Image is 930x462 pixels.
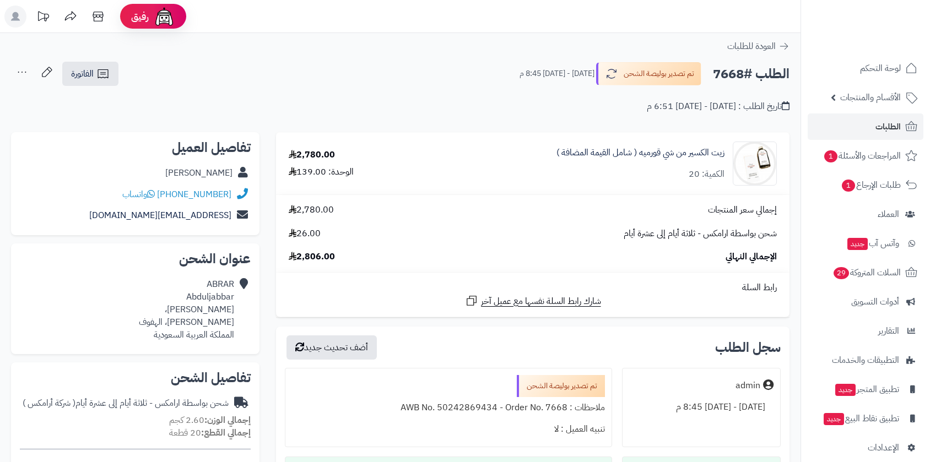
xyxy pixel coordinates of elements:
a: السلات المتروكة29 [808,259,923,286]
a: وآتس آبجديد [808,230,923,257]
span: المراجعات والأسئلة [823,148,901,164]
a: [PHONE_NUMBER] [157,188,231,201]
small: 20 قطعة [169,426,251,439]
a: التقارير [808,318,923,344]
span: التطبيقات والخدمات [832,352,899,368]
div: تم تصدير بوليصة الشحن [517,375,605,397]
span: الإجمالي النهائي [726,251,777,263]
div: تاريخ الطلب : [DATE] - [DATE] 6:51 م [647,100,790,113]
span: 26.00 [289,227,321,240]
span: إجمالي سعر المنتجات [708,204,777,216]
div: ملاحظات : AWB No. 50242869434 - Order No. 7668 [292,397,605,418]
div: الوحدة: 139.00 [289,166,354,178]
strong: إجمالي القطع: [201,426,251,439]
span: تطبيق نقاط البيع [823,411,899,426]
span: الإعدادات [868,440,899,455]
strong: إجمالي الوزن: [204,414,251,427]
a: العملاء [808,201,923,227]
h2: تفاصيل العميل [20,141,251,154]
a: الفاتورة [62,62,118,86]
span: أدوات التسويق [851,294,899,309]
a: تطبيق نقاط البيعجديد [808,405,923,432]
div: الكمية: 20 [689,168,724,181]
span: 2,780.00 [289,204,334,216]
h2: الطلب #7668 [713,63,790,85]
a: العودة للطلبات [727,40,790,53]
span: رفيق [131,10,149,23]
a: طلبات الإرجاع1 [808,172,923,198]
a: أدوات التسويق [808,289,923,315]
img: 1667489028-C7628D2A-21CB-4ECE-ABDA-869F195B5451-90x90.JPEG [733,142,776,186]
button: أضف تحديث جديد [286,335,377,360]
div: admin [736,379,760,392]
span: ( شركة أرامكس ) [23,396,75,410]
span: 1 [842,180,855,192]
a: المراجعات والأسئلة1 [808,143,923,169]
span: جديد [824,413,844,425]
span: شارك رابط السلة نفسها مع عميل آخر [481,295,601,308]
button: تم تصدير بوليصة الشحن [596,62,701,85]
div: ABRAR Abduljabbar [PERSON_NAME]، [PERSON_NAME]، الهفوف المملكة العربية السعودية [139,278,234,341]
a: زيت الكسير من شي قورميه ( شامل القيمة المضافة ) [556,146,724,159]
span: الطلبات [875,119,901,134]
a: الإعدادات [808,434,923,461]
span: 1 [824,150,837,162]
span: تطبيق المتجر [834,382,899,397]
span: 2,806.00 [289,251,335,263]
a: شارك رابط السلة نفسها مع عميل آخر [465,294,601,308]
small: [DATE] - [DATE] 8:45 م [520,68,594,79]
a: لوحة التحكم [808,55,923,81]
a: واتساب [122,188,155,201]
img: logo-2.png [855,31,920,54]
span: شحن بواسطة ارامكس - ثلاثة أيام إلى عشرة أيام [624,227,777,240]
div: [DATE] - [DATE] 8:45 م [629,396,774,418]
span: 29 [834,267,849,279]
a: التطبيقات والخدمات [808,347,923,373]
h2: تفاصيل الشحن [20,371,251,384]
span: وآتس آب [846,236,899,251]
span: طلبات الإرجاع [841,177,901,193]
div: رابط السلة [280,281,785,294]
span: الأقسام والمنتجات [840,90,901,105]
span: العودة للطلبات [727,40,776,53]
span: السلات المتروكة [832,265,901,280]
span: التقارير [878,323,899,339]
img: ai-face.png [153,6,175,28]
small: 2.60 كجم [169,414,251,427]
a: [EMAIL_ADDRESS][DOMAIN_NAME] [89,209,231,222]
h3: سجل الطلب [715,341,781,354]
a: الطلبات [808,113,923,140]
div: [PERSON_NAME] [165,167,233,180]
span: الفاتورة [71,67,94,80]
span: جديد [835,384,856,396]
a: تطبيق المتجرجديد [808,376,923,403]
span: لوحة التحكم [860,61,901,76]
div: تنبيه العميل : لا [292,418,605,440]
div: 2,780.00 [289,149,335,161]
h2: عنوان الشحن [20,252,251,265]
div: شحن بواسطة ارامكس - ثلاثة أيام إلى عشرة أيام [23,397,229,410]
span: جديد [847,238,868,250]
span: العملاء [878,206,899,222]
a: تحديثات المنصة [29,6,57,30]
